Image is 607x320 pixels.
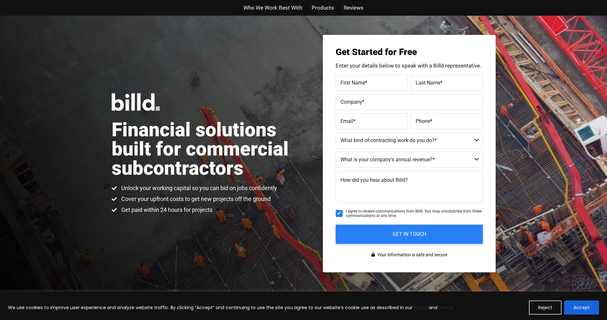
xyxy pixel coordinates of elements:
span: Unlock your working capital so you can bid on jobs confidently [120,184,277,192]
span: Your information is safe and secure [376,250,447,260]
a: Products [312,3,334,12]
input: I agree to receive communications from Billd. You may unsubscribe from these communications at an... [336,210,343,217]
button: Reject [529,300,562,315]
h1: Financial solutions built for commercial subcontractors [112,120,304,178]
a: Policies [412,304,429,311]
span: Cover your upfront costs to get new projects off the ground [120,195,271,203]
span: Company [340,99,362,105]
p: We use cookies to improve user experience and analyze website traffic. By clicking “Accept” and c... [8,304,453,311]
span: How did you hear about Billd? [340,177,408,183]
span: Last Name [416,79,440,85]
span: I agree to receive communications from Billd. You may unsubscribe from these communications at an... [346,209,483,218]
span: First Name [340,79,365,85]
a: Reviews [344,3,363,12]
span: Email [340,118,353,124]
span: Get paid within 24 hours for projects [120,206,212,214]
a: Terms [437,304,452,311]
span: Phone [416,118,430,124]
a: Who We Work Best With [244,3,302,12]
button: Accept [564,300,599,315]
h3: Get Started for Free [336,48,483,57]
p: Enter your details below to speak with a Billd representative. [336,63,483,68]
input: GET IN TOUCH [336,225,483,244]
